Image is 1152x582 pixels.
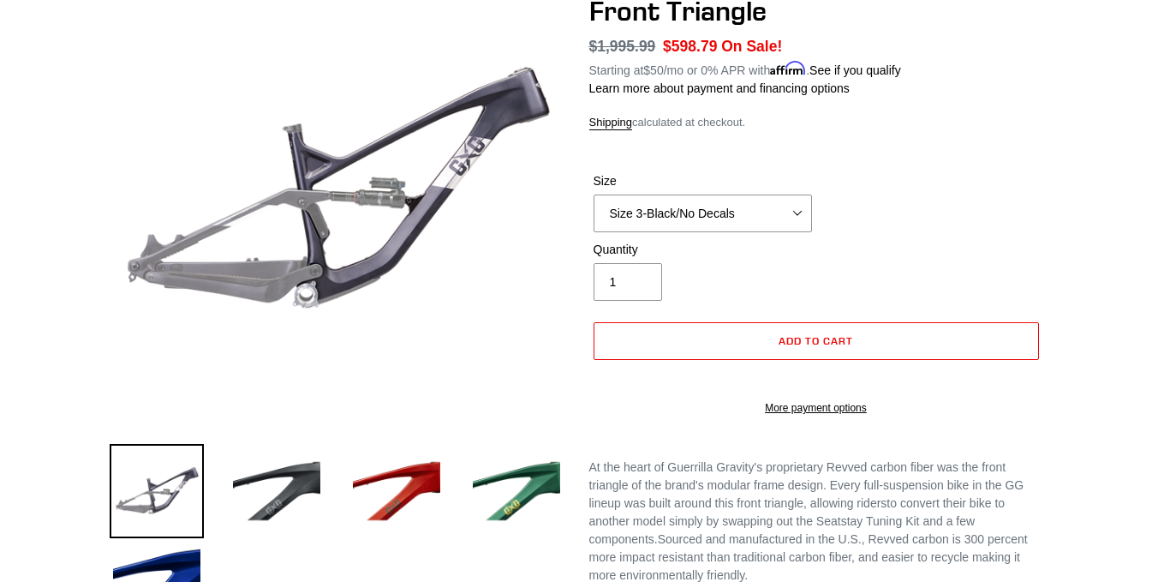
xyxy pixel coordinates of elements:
[594,172,812,190] label: Size
[779,334,853,347] span: Add to cart
[594,400,1039,416] a: More payment options
[349,444,444,538] img: Load image into Gallery viewer, Guerrilla Gravity Revved Modular Front Triangle
[809,63,901,77] a: See if you qualify - Learn more about Affirm Financing (opens in modal)
[721,35,782,57] span: On Sale!
[589,81,850,95] a: Learn more about payment and financing options
[663,38,717,55] span: $598.79
[230,444,324,538] img: Load image into Gallery viewer, Guerrilla Gravity Revved Modular Front Triangle
[594,241,812,259] label: Quantity
[589,496,1006,546] span: to convert their bike to another model simply by swapping out the Seatstay Tuning Kit and a few c...
[589,116,633,130] a: Shipping
[589,38,656,55] s: $1,995.99
[589,57,901,80] p: Starting at /mo or 0% APR with .
[643,63,663,77] span: $50
[589,114,1043,131] div: calculated at checkout.
[589,460,1024,510] span: At the heart of Guerrilla Gravity's proprietary Revved carbon fiber was the front triangle of the...
[594,322,1039,360] button: Add to cart
[110,444,204,538] img: Load image into Gallery viewer, Guerrilla Gravity Revved Modular Front Triangle
[770,61,806,75] span: Affirm
[469,444,564,538] img: Load image into Gallery viewer, Guerrilla Gravity Revved Modular Front Triangle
